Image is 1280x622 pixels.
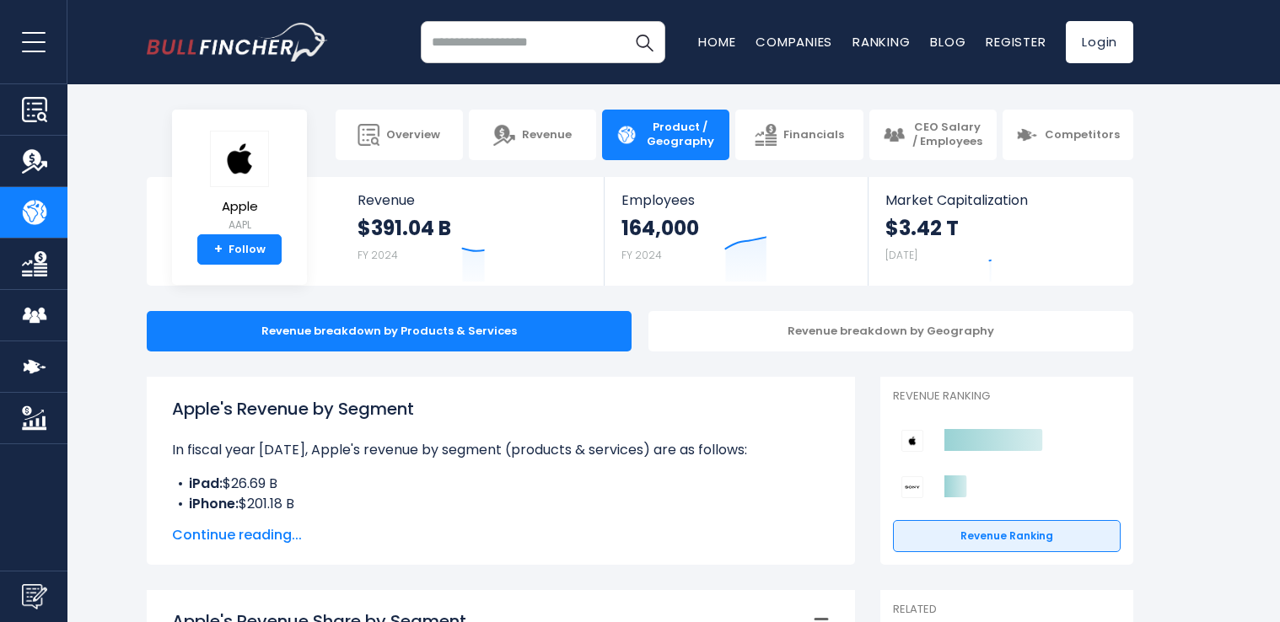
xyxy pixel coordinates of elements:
p: Related [893,603,1121,617]
a: Companies [756,33,832,51]
a: Go to homepage [147,23,328,62]
a: Competitors [1003,110,1133,160]
small: FY 2024 [358,248,398,262]
small: FY 2024 [621,248,662,262]
img: Apple competitors logo [901,430,923,452]
img: bullfincher logo [147,23,328,62]
button: Search [623,21,665,63]
span: Product / Geography [644,121,716,149]
a: Revenue [469,110,596,160]
a: Overview [336,110,463,160]
a: Home [698,33,735,51]
span: Employees [621,192,850,208]
img: Sony Group Corporation competitors logo [901,476,923,498]
span: Revenue [358,192,588,208]
li: $26.69 B [172,474,830,494]
li: $201.18 B [172,494,830,514]
a: Product / Geography [602,110,729,160]
a: Revenue $391.04 B FY 2024 [341,177,605,286]
span: Market Capitalization [885,192,1115,208]
span: CEO Salary / Employees [912,121,983,149]
h1: Apple's Revenue by Segment [172,396,830,421]
a: Ranking [852,33,910,51]
div: Revenue breakdown by Geography [648,311,1133,351]
span: Financials [783,128,844,142]
b: iPhone: [189,494,239,513]
a: Market Capitalization $3.42 T [DATE] [869,177,1132,286]
span: Apple [210,200,269,214]
p: In fiscal year [DATE], Apple's revenue by segment (products & services) are as follows: [172,440,830,460]
small: [DATE] [885,248,917,262]
a: Revenue Ranking [893,520,1121,552]
a: Apple AAPL [209,130,270,235]
span: Revenue [522,128,572,142]
strong: $3.42 T [885,215,959,241]
a: CEO Salary / Employees [869,110,997,160]
strong: 164,000 [621,215,699,241]
p: Revenue Ranking [893,389,1121,404]
strong: $391.04 B [358,215,451,241]
a: +Follow [197,234,282,265]
a: Employees 164,000 FY 2024 [605,177,867,286]
a: Register [986,33,1046,51]
span: Overview [386,128,440,142]
div: Revenue breakdown by Products & Services [147,311,632,351]
b: iPad: [189,474,223,493]
span: Competitors [1045,128,1120,142]
strong: + [214,242,223,257]
a: Login [1066,21,1133,63]
a: Financials [735,110,863,160]
span: Continue reading... [172,525,830,545]
a: Blog [930,33,965,51]
small: AAPL [210,217,269,233]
